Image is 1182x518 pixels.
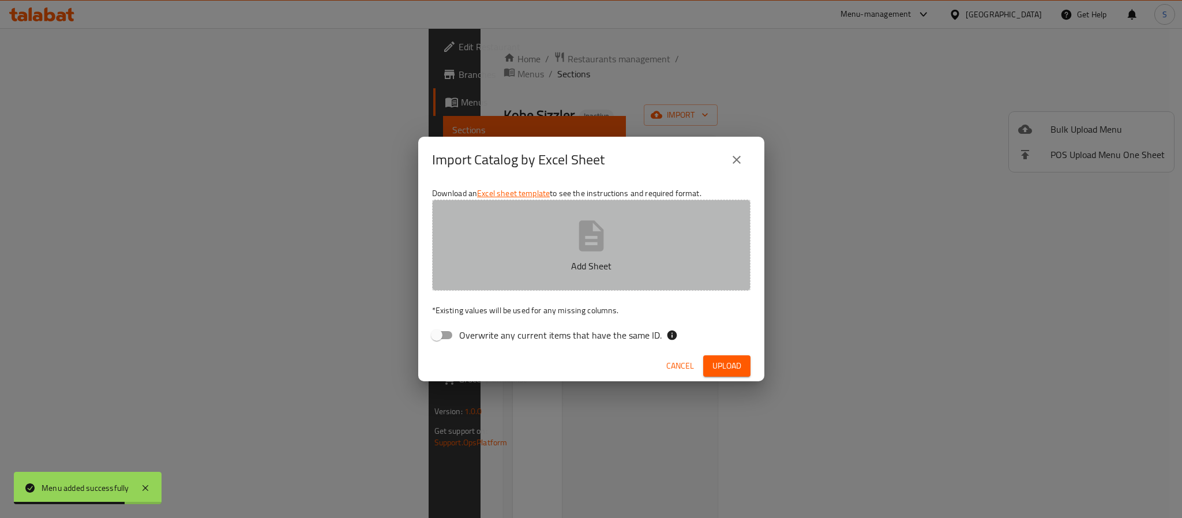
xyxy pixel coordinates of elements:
span: Cancel [666,359,694,373]
p: Add Sheet [450,259,733,273]
span: Overwrite any current items that have the same ID. [459,328,662,342]
button: close [723,146,751,174]
div: Menu added successfully [42,482,129,494]
p: Existing values will be used for any missing columns. [432,305,751,316]
h2: Import Catalog by Excel Sheet [432,151,605,169]
button: Cancel [662,355,699,377]
div: Download an to see the instructions and required format. [418,183,764,350]
button: Add Sheet [432,200,751,291]
span: Upload [712,359,741,373]
a: Excel sheet template [477,186,550,201]
button: Upload [703,355,751,377]
svg: If the overwrite option isn't selected, then the items that match an existing ID will be ignored ... [666,329,678,341]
